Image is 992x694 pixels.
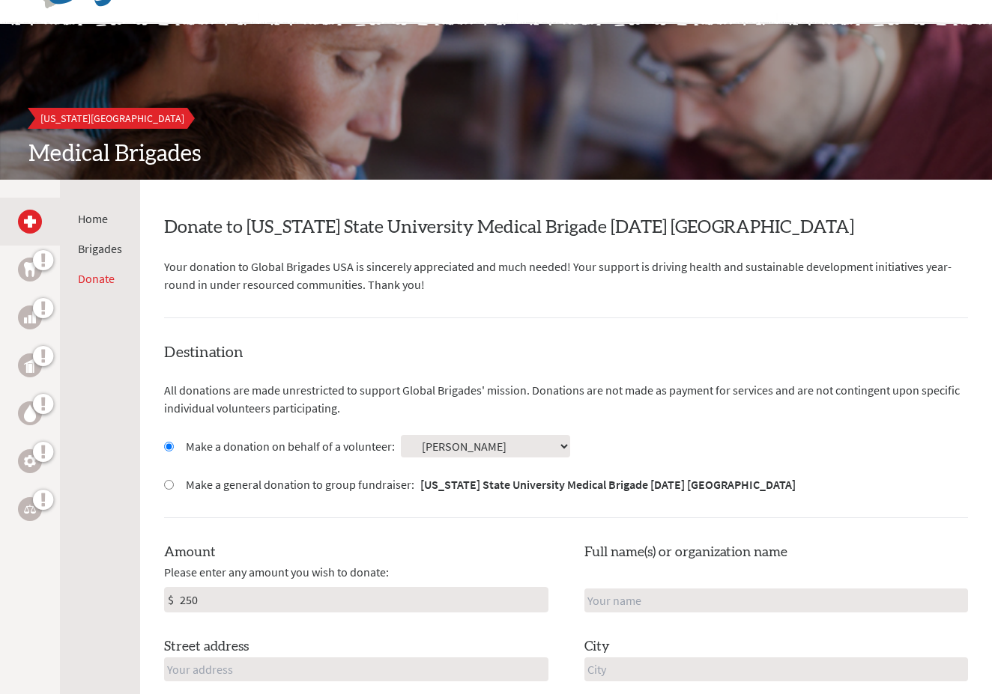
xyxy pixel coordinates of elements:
[165,588,177,612] div: $
[584,588,969,612] input: Your name
[24,262,36,276] img: Dental
[584,636,610,657] label: City
[18,401,42,425] a: Water
[78,240,122,258] li: Brigades
[18,305,42,329] a: Business
[164,342,968,363] h4: Destination
[164,636,249,657] label: Street address
[18,258,42,281] a: Dental
[584,542,787,563] label: Full name(s) or organization name
[186,437,395,455] label: Make a donation on behalf of a volunteer:
[164,216,968,240] h2: Donate to [US_STATE] State University Medical Brigade [DATE] [GEOGRAPHIC_DATA]
[164,563,389,581] span: Please enter any amount you wish to donate:
[28,141,964,168] h2: Medical Brigades
[164,657,548,681] input: Your address
[78,241,122,256] a: Brigades
[420,477,796,492] strong: [US_STATE] State University Medical Brigade [DATE] [GEOGRAPHIC_DATA]
[164,542,216,563] label: Amount
[18,353,42,377] a: Public Health
[24,455,36,467] img: Engineering
[584,657,969,681] input: City
[18,210,42,234] a: Medical
[18,449,42,473] a: Engineering
[186,475,796,493] label: Make a general donation to group fundraiser:
[40,112,184,125] span: [US_STATE][GEOGRAPHIC_DATA]
[28,108,196,129] a: [US_STATE][GEOGRAPHIC_DATA]
[18,497,42,521] a: Legal Empowerment
[24,358,36,373] img: Public Health
[78,210,122,228] li: Home
[24,311,36,323] img: Business
[78,211,108,226] a: Home
[24,404,36,421] img: Water
[24,216,36,228] img: Medical
[78,270,122,287] li: Donate
[78,271,115,286] a: Donate
[164,258,968,293] p: Your donation to Global Brigades USA is sincerely appreciated and much needed! Your support is dr...
[24,505,36,514] img: Legal Empowerment
[177,588,548,612] input: Enter Amount
[164,381,968,417] p: All donations are made unrestricted to support Global Brigades' mission. Donations are not made a...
